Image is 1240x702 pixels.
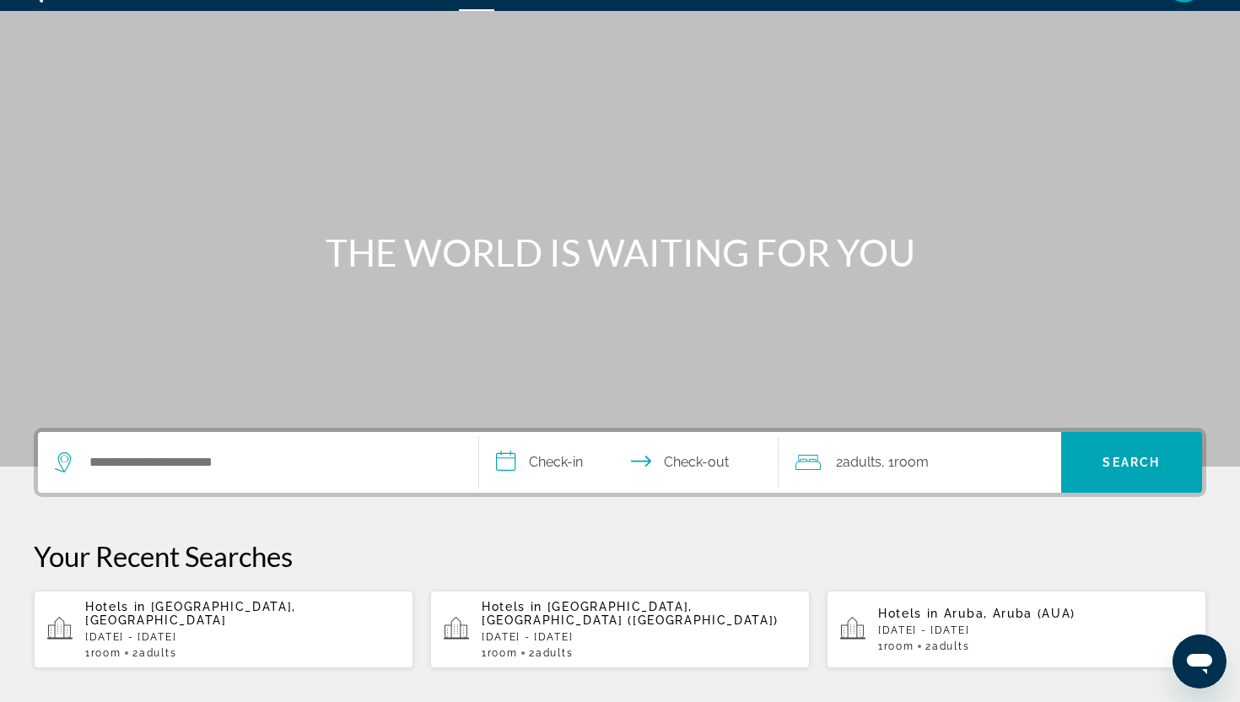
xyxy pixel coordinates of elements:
[85,600,146,613] span: Hotels in
[878,640,914,652] span: 1
[536,647,573,659] span: Adults
[34,590,413,669] button: Hotels in [GEOGRAPHIC_DATA], [GEOGRAPHIC_DATA][DATE] - [DATE]1Room2Adults
[85,647,121,659] span: 1
[779,432,1061,493] button: Travelers: 2 adults, 0 children
[34,539,1206,573] p: Your Recent Searches
[1061,432,1203,493] button: Search
[1173,634,1227,688] iframe: Button to launch messaging window
[482,600,779,627] span: [GEOGRAPHIC_DATA], [GEOGRAPHIC_DATA] ([GEOGRAPHIC_DATA])
[878,624,1193,636] p: [DATE] - [DATE]
[878,607,939,620] span: Hotels in
[827,590,1206,669] button: Hotels in Aruba, Aruba (AUA)[DATE] - [DATE]1Room2Adults
[482,631,796,643] p: [DATE] - [DATE]
[482,600,542,613] span: Hotels in
[488,647,518,659] span: Room
[944,607,1076,620] span: Aruba, Aruba (AUA)
[925,640,969,652] span: 2
[843,454,881,470] span: Adults
[894,454,929,470] span: Room
[884,640,914,652] span: Room
[85,631,400,643] p: [DATE] - [DATE]
[529,647,573,659] span: 2
[430,590,810,669] button: Hotels in [GEOGRAPHIC_DATA], [GEOGRAPHIC_DATA] ([GEOGRAPHIC_DATA])[DATE] - [DATE]1Room2Adults
[836,451,881,474] span: 2
[479,432,779,493] button: Select check in and out date
[304,230,936,274] h1: THE WORLD IS WAITING FOR YOU
[482,647,517,659] span: 1
[91,647,121,659] span: Room
[38,432,1202,493] div: Search widget
[932,640,969,652] span: Adults
[139,647,176,659] span: Adults
[1103,456,1160,469] span: Search
[132,647,176,659] span: 2
[85,600,296,627] span: [GEOGRAPHIC_DATA], [GEOGRAPHIC_DATA]
[881,451,929,474] span: , 1
[88,450,453,475] input: Search hotel destination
